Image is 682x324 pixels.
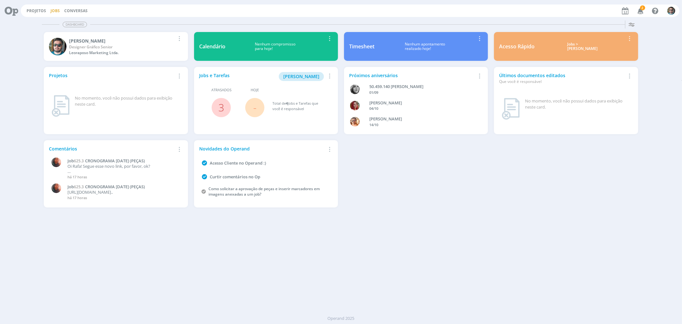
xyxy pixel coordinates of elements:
[67,190,179,195] p: [URL][DOMAIN_NAME]..
[272,101,326,111] div: Total de Jobs e Tarefas que você é responsável
[539,42,625,51] div: Jobs > [PERSON_NAME]
[199,72,325,81] div: Jobs e Tarefas
[286,101,288,106] span: 4
[667,5,676,16] button: R
[210,174,260,180] a: Curtir comentários no Op
[85,158,145,164] span: CRONOGRAMA AGOSTO/25 (PEÇAS)
[502,98,520,120] img: dashboard_not_found.png
[370,100,473,106] div: GIOVANA DE OLIVEIRA PERSINOTI
[67,174,87,179] span: há 17 horas
[74,184,84,190] span: 625.3
[525,98,630,110] div: No momento, você não possui dados para exibição neste card.
[640,5,645,10] span: 2
[44,32,188,61] a: R[PERSON_NAME]Designer Gráfico SeniorLeoraposo Marketing Ltda.
[208,186,320,197] a: Como solicitar a aprovação de peças e inserir marcadores em imagens anexadas a um job?
[211,87,231,93] span: Atrasados
[27,8,46,13] a: Projetos
[499,43,535,50] div: Acesso Rápido
[63,22,87,27] span: Dashboard
[199,43,225,50] div: Calendário
[67,195,87,200] span: há 17 horas
[199,145,325,152] div: Novidades do Operand
[51,183,61,193] img: C
[25,8,48,13] button: Projetos
[279,72,324,81] button: [PERSON_NAME]
[69,37,175,44] div: Rafael
[283,73,319,79] span: [PERSON_NAME]
[85,184,145,190] span: CRONOGRAMA AGOSTO/25 (PEÇAS)
[349,72,475,79] div: Próximos aniversários
[370,106,379,111] span: 04/10
[64,8,88,13] a: Conversas
[251,87,259,93] span: Hoje
[69,50,175,56] div: Leoraposo Marketing Ltda.
[225,42,325,51] div: Nenhum compromisso para hoje!
[75,95,180,108] div: No momento, você não possui dados para exibição neste card.
[51,95,70,117] img: dashboard_not_found.png
[279,73,324,79] a: [PERSON_NAME]
[350,85,360,94] img: J
[67,184,179,190] a: Job625.3CRONOGRAMA [DATE] (PEÇAS)
[633,5,647,17] button: 2
[370,84,473,90] div: 50.459.140 JANAÍNA LUNA FERRO
[51,8,60,13] a: Jobs
[350,117,360,126] img: V
[67,158,179,164] a: Job625.3CRONOGRAMA [DATE] (PEÇAS)
[210,160,266,166] a: Acesso Cliente no Operand :)
[49,145,175,152] div: Comentários
[49,72,175,79] div: Projetos
[370,122,379,127] span: 14/10
[253,101,256,114] span: -
[69,44,175,50] div: Designer Gráfico Senior
[74,158,84,164] span: 625.3
[49,8,62,13] button: Jobs
[499,72,625,85] div: Últimos documentos editados
[218,101,224,114] a: 3
[62,8,90,13] button: Conversas
[349,43,374,50] div: Timesheet
[667,7,675,15] img: R
[344,32,488,61] a: TimesheetNenhum apontamentorealizado hoje!
[67,164,179,169] p: Oi Rafa! Segue esse novo link, por favor, ok?
[49,38,67,55] img: R
[370,116,473,122] div: VICTOR MIRON COUTO
[51,158,61,167] img: C
[374,42,475,51] div: Nenhum apontamento realizado hoje!
[499,79,625,85] div: Que você é responsável
[370,90,379,95] span: 01/09
[350,101,360,110] img: G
